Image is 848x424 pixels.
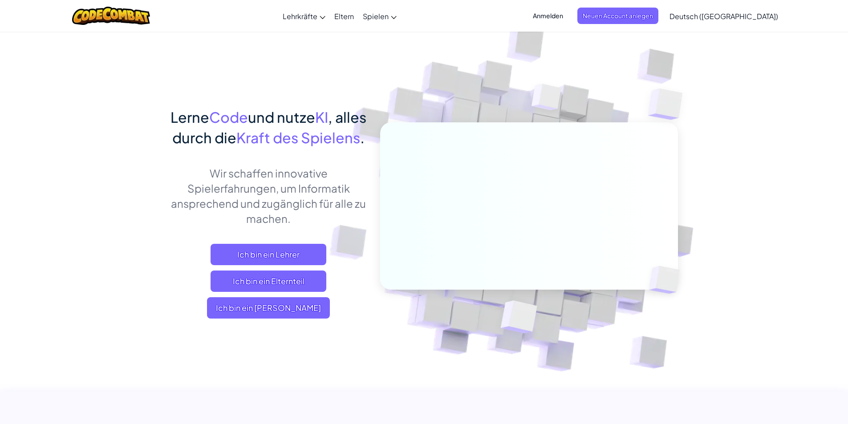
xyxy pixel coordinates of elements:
[211,244,326,265] a: Ich bin ein Lehrer
[330,4,358,28] a: Eltern
[669,12,778,21] span: Deutsch ([GEOGRAPHIC_DATA])
[360,129,365,146] span: .
[170,166,367,226] p: Wir schaffen innovative Spielerfahrungen, um Informatik ansprechend und zugänglich für alle zu ma...
[665,4,783,28] a: Deutsch ([GEOGRAPHIC_DATA])
[236,129,360,146] span: Kraft des Spielens
[527,8,568,24] button: Anmelden
[479,282,558,355] img: Overlap cubes
[278,4,330,28] a: Lehrkräfte
[170,108,209,126] span: Lerne
[72,7,150,25] img: CodeCombat logo
[209,108,248,126] span: Code
[577,8,658,24] button: Neuen Account anlegen
[283,12,317,21] span: Lehrkräfte
[207,297,330,319] button: Ich bin ein [PERSON_NAME]
[630,67,707,142] img: Overlap cubes
[248,108,315,126] span: und nutze
[515,66,579,133] img: Overlap cubes
[358,4,401,28] a: Spielen
[634,247,701,312] img: Overlap cubes
[211,271,326,292] a: Ich bin ein Elternteil
[363,12,389,21] span: Spielen
[315,108,328,126] span: KI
